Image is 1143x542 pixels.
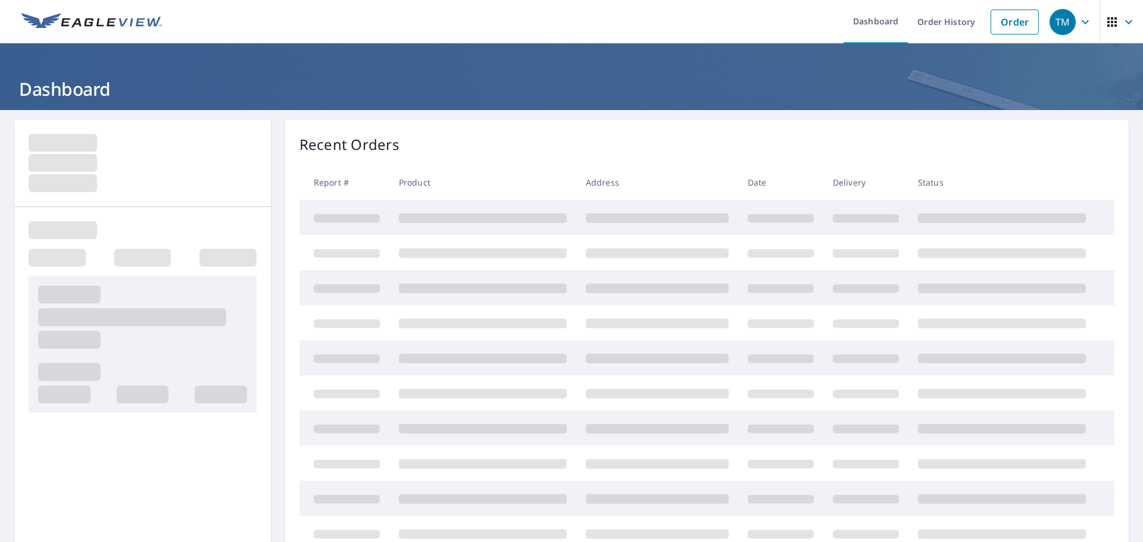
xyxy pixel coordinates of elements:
[21,13,162,31] img: EV Logo
[1050,9,1076,35] div: TM
[738,165,823,200] th: Date
[299,165,389,200] th: Report #
[389,165,576,200] th: Product
[908,165,1095,200] th: Status
[14,77,1129,101] h1: Dashboard
[991,10,1039,35] a: Order
[823,165,908,200] th: Delivery
[576,165,738,200] th: Address
[299,134,399,155] p: Recent Orders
